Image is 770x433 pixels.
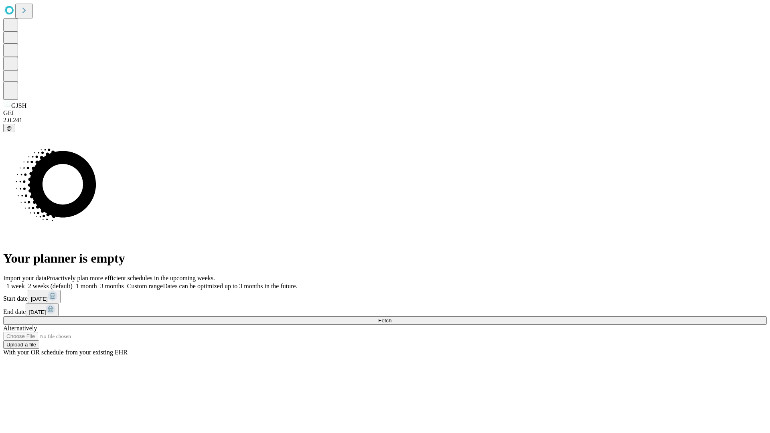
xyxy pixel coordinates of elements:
span: Dates can be optimized up to 3 months in the future. [163,283,297,289]
button: Upload a file [3,340,39,349]
span: Fetch [378,318,391,324]
span: 3 months [100,283,124,289]
button: Fetch [3,316,767,325]
div: End date [3,303,767,316]
span: GJSH [11,102,26,109]
span: 1 week [6,283,25,289]
span: Alternatively [3,325,37,332]
h1: Your planner is empty [3,251,767,266]
span: 2 weeks (default) [28,283,73,289]
span: With your OR schedule from your existing EHR [3,349,128,356]
span: Custom range [127,283,163,289]
span: Import your data [3,275,47,281]
span: [DATE] [29,309,46,315]
button: [DATE] [26,303,59,316]
span: 1 month [76,283,97,289]
span: @ [6,125,12,131]
div: GEI [3,109,767,117]
div: Start date [3,290,767,303]
button: [DATE] [28,290,61,303]
span: [DATE] [31,296,48,302]
div: 2.0.241 [3,117,767,124]
span: Proactively plan more efficient schedules in the upcoming weeks. [47,275,215,281]
button: @ [3,124,15,132]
